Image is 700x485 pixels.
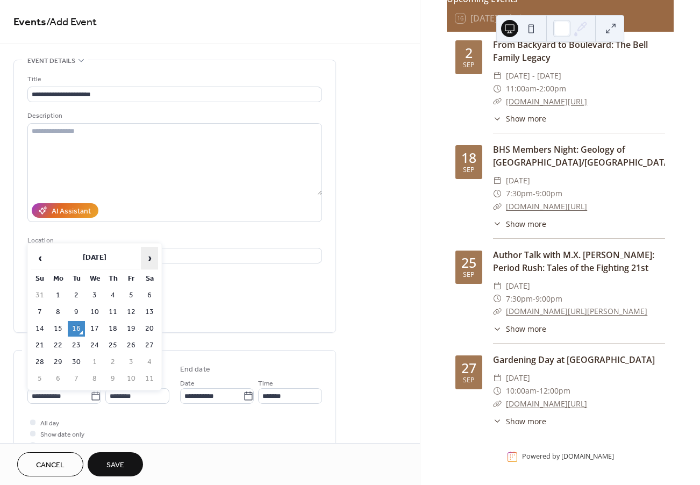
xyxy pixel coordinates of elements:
[86,271,103,287] th: We
[141,304,158,320] td: 13
[506,69,561,82] span: [DATE] - [DATE]
[493,218,502,230] div: ​
[493,323,502,334] div: ​
[493,293,502,305] div: ​
[506,306,647,316] a: [DOMAIN_NAME][URL][PERSON_NAME]
[68,321,85,337] td: 16
[13,12,46,33] a: Events
[493,249,654,274] a: Author Talk with M.X. [PERSON_NAME]: Period Rush: Tales of the Fighting 21st
[506,372,530,384] span: [DATE]
[104,338,122,353] td: 25
[493,372,502,384] div: ​
[141,354,158,370] td: 4
[461,361,476,375] div: 27
[533,187,535,200] span: -
[68,354,85,370] td: 30
[104,288,122,303] td: 4
[180,364,210,375] div: End date
[52,206,91,217] div: AI Assistant
[49,271,67,287] th: Mo
[522,452,614,461] div: Powered by
[493,280,502,293] div: ​
[31,338,48,353] td: 21
[493,416,546,427] button: ​Show more
[27,55,75,67] span: Event details
[31,271,48,287] th: Su
[31,288,48,303] td: 31
[506,384,537,397] span: 10:00am
[493,39,648,63] a: From Backyard to Boulevard: The Bell Family Legacy
[463,272,475,279] div: Sep
[17,452,83,476] button: Cancel
[493,354,655,366] a: Gardening Day at [GEOGRAPHIC_DATA]
[493,218,546,230] button: ​Show more
[506,218,546,230] span: Show more
[461,151,476,165] div: 18
[493,397,502,410] div: ​
[493,384,502,397] div: ​
[535,293,562,305] span: 9:00pm
[493,113,546,124] button: ​Show more
[68,288,85,303] td: 2
[31,354,48,370] td: 28
[141,247,158,269] span: ›
[49,304,67,320] td: 8
[539,82,566,95] span: 2:00pm
[506,187,533,200] span: 7:30pm
[493,416,502,427] div: ​
[141,338,158,353] td: 27
[86,304,103,320] td: 10
[86,288,103,303] td: 3
[36,460,65,471] span: Cancel
[493,95,502,108] div: ​
[49,354,67,370] td: 29
[27,110,320,122] div: Description
[49,321,67,337] td: 15
[493,200,502,213] div: ​
[123,321,140,337] td: 19
[123,354,140,370] td: 3
[31,371,48,387] td: 5
[40,440,81,452] span: Hide end time
[535,187,562,200] span: 9:00pm
[40,429,84,440] span: Show date only
[123,338,140,353] td: 26
[141,321,158,337] td: 20
[506,280,530,293] span: [DATE]
[463,62,475,69] div: Sep
[86,354,103,370] td: 1
[506,96,587,106] a: [DOMAIN_NAME][URL]
[506,113,546,124] span: Show more
[49,247,140,270] th: [DATE]
[86,321,103,337] td: 17
[86,338,103,353] td: 24
[123,304,140,320] td: 12
[141,371,158,387] td: 11
[561,452,614,461] a: [DOMAIN_NAME]
[88,452,143,476] button: Save
[539,384,570,397] span: 12:00pm
[104,271,122,287] th: Th
[463,167,475,174] div: Sep
[493,69,502,82] div: ​
[506,293,533,305] span: 7:30pm
[180,378,195,389] span: Date
[104,371,122,387] td: 9
[493,82,502,95] div: ​
[31,321,48,337] td: 14
[493,174,502,187] div: ​
[533,293,535,305] span: -
[465,46,473,60] div: 2
[27,235,320,246] div: Location
[506,398,587,409] a: [DOMAIN_NAME][URL]
[506,201,587,211] a: [DOMAIN_NAME][URL]
[46,12,97,33] span: / Add Event
[49,371,67,387] td: 6
[49,288,67,303] td: 1
[506,82,537,95] span: 11:00am
[506,174,530,187] span: [DATE]
[461,256,476,269] div: 25
[493,113,502,124] div: ​
[49,338,67,353] td: 22
[123,371,140,387] td: 10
